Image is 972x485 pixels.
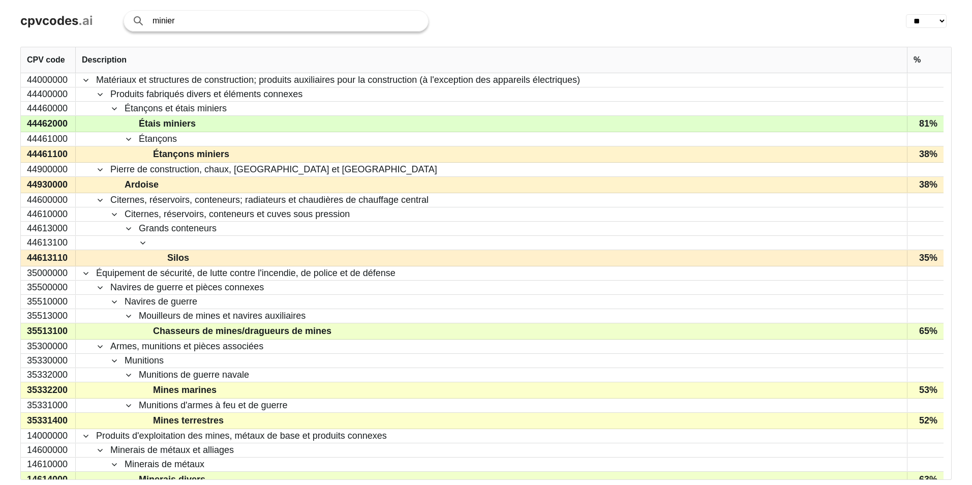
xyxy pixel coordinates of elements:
[907,250,944,266] div: 35%
[21,87,76,101] div: 44400000
[21,281,76,294] div: 35500000
[21,146,76,162] div: 44461100
[907,382,944,398] div: 53%
[153,383,217,398] span: Mines marines
[21,443,76,457] div: 14600000
[21,207,76,221] div: 44610000
[21,295,76,309] div: 35510000
[78,13,93,28] span: .ai
[21,266,76,280] div: 35000000
[20,13,78,28] span: cpvcodes
[21,340,76,353] div: 35300000
[125,458,204,471] span: Minerais de métaux
[139,222,217,235] span: Grands conteneurs
[153,324,331,339] span: Chasseurs de mines/dragueurs de mines
[139,310,306,322] span: Mouilleurs de mines et navires auxiliaires
[27,55,65,65] span: CPV code
[21,193,76,207] div: 44600000
[21,177,76,193] div: 44930000
[21,116,76,132] div: 44462000
[125,102,227,115] span: Étançons et étais miniers
[21,309,76,323] div: 35513000
[125,177,159,192] span: Ardoise
[125,354,164,367] span: Munitions
[21,458,76,471] div: 14610000
[21,236,76,250] div: 44613100
[907,177,944,193] div: 38%
[96,267,396,280] span: Équipement de sécurité, de lutte contre l'incendie, de police et de défense
[21,413,76,429] div: 35331400
[907,413,944,429] div: 52%
[21,73,76,87] div: 44000000
[96,74,580,86] span: Matériaux et structures de construction; produits auxiliaires pour la construction (à l'exception...
[907,116,944,132] div: 81%
[21,132,76,146] div: 44461000
[907,146,944,162] div: 38%
[110,194,429,206] span: Citernes, réservoirs, conteneurs; radiateurs et chaudières de chauffage central
[21,222,76,235] div: 44613000
[153,11,418,31] input: Search products or services...
[139,399,288,412] span: Munitions d'armes à feu et de guerre
[110,444,234,457] span: Minerais de métaux et alliages
[21,323,76,339] div: 35513100
[139,116,196,131] span: Étais miniers
[82,55,127,65] span: Description
[907,323,944,339] div: 65%
[21,250,76,266] div: 44613110
[21,399,76,412] div: 35331000
[96,430,387,442] span: Produits d'exploitation des mines, métaux de base et produits connexes
[914,55,921,65] span: %
[125,208,350,221] span: Citernes, réservoirs, conteneurs et cuves sous pression
[21,354,76,368] div: 35330000
[21,382,76,398] div: 35332200
[21,163,76,176] div: 44900000
[20,14,93,28] a: cpvcodes.ai
[110,88,302,101] span: Produits fabriqués divers et éléments connexes
[110,340,263,353] span: Armes, munitions et pièces associées
[167,251,189,265] span: Silos
[153,147,229,162] span: Étançons miniers
[125,295,197,308] span: Navires de guerre
[21,102,76,115] div: 44460000
[139,133,177,145] span: Étançons
[153,413,224,428] span: Mines terrestres
[21,429,76,443] div: 14000000
[110,281,264,294] span: Navires de guerre et pièces connexes
[21,368,76,382] div: 35332000
[110,163,437,176] span: Pierre de construction, chaux, [GEOGRAPHIC_DATA] et [GEOGRAPHIC_DATA]
[139,369,249,381] span: Munitions de guerre navale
